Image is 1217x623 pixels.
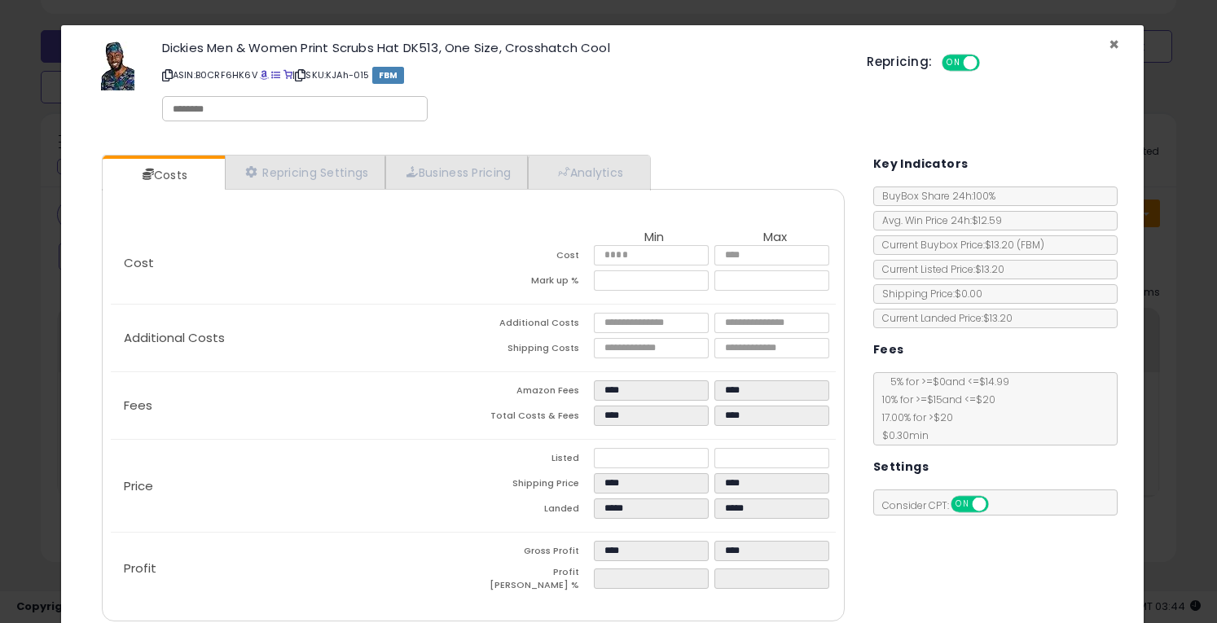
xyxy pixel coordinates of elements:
[882,375,1009,388] span: 5 % for >= $0 and <= $14.99
[874,287,982,301] span: Shipping Price: $0.00
[874,428,929,442] span: $0.30 min
[874,189,995,203] span: BuyBox Share 24h: 100%
[111,480,473,493] p: Price
[473,498,594,524] td: Landed
[1017,238,1044,252] span: ( FBM )
[473,473,594,498] td: Shipping Price
[225,156,386,189] a: Repricing Settings
[260,68,269,81] a: BuyBox page
[283,68,292,81] a: Your listing only
[162,62,843,88] p: ASIN: B0CRF6HK6V | SKU: KJAh-015
[874,213,1002,227] span: Avg. Win Price 24h: $12.59
[1109,33,1119,56] span: ×
[874,410,953,424] span: 17.00 % for > $20
[873,154,969,174] h5: Key Indicators
[103,159,223,191] a: Costs
[978,56,1004,70] span: OFF
[385,156,528,189] a: Business Pricing
[101,42,134,90] img: 41GASRKj-SL._SL60_.jpg
[473,406,594,431] td: Total Costs & Fees
[952,498,973,511] span: ON
[111,562,473,575] p: Profit
[874,311,1013,325] span: Current Landed Price: $13.20
[985,238,1044,252] span: $13.20
[874,238,1044,252] span: Current Buybox Price:
[473,270,594,296] td: Mark up %
[473,245,594,270] td: Cost
[986,498,1012,511] span: OFF
[594,230,714,245] th: Min
[111,399,473,412] p: Fees
[528,156,648,189] a: Analytics
[873,457,929,477] h5: Settings
[944,56,964,70] span: ON
[162,42,843,54] h3: Dickies Men & Women Print Scrubs Hat DK513, One Size, Crosshatch Cool
[111,257,473,270] p: Cost
[473,448,594,473] td: Listed
[372,67,405,84] span: FBM
[874,393,995,406] span: 10 % for >= $15 and <= $20
[473,338,594,363] td: Shipping Costs
[873,340,904,360] h5: Fees
[473,380,594,406] td: Amazon Fees
[473,541,594,566] td: Gross Profit
[874,262,1004,276] span: Current Listed Price: $13.20
[714,230,835,245] th: Max
[111,331,473,344] p: Additional Costs
[473,313,594,338] td: Additional Costs
[271,68,280,81] a: All offer listings
[867,55,932,68] h5: Repricing:
[473,566,594,596] td: Profit [PERSON_NAME] %
[874,498,1010,512] span: Consider CPT:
